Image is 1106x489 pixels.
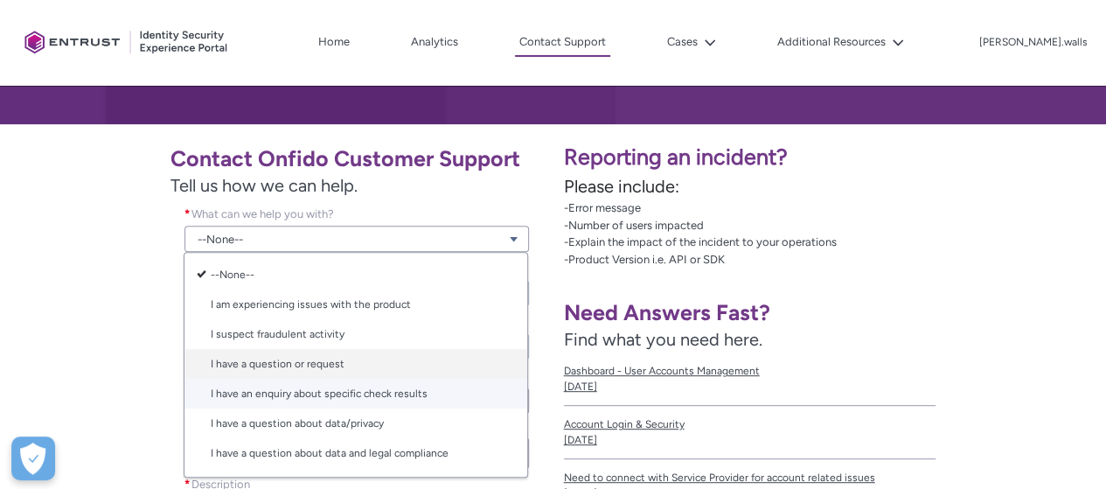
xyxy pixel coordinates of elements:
p: Reporting an incident? [564,141,1096,174]
a: --None-- [184,260,527,290]
button: Open Preferences [11,437,55,480]
lightning-formatted-date-time: [DATE] [564,434,597,446]
span: What can we help you with? [191,207,334,220]
a: Home [314,29,354,55]
h1: Need Answers Fast? [564,299,936,326]
span: Dashboard - User Accounts Management [564,363,936,379]
p: Please include: [564,173,1096,199]
a: I have an enquiry about specific check results [184,379,527,409]
h1: Contact Onfido Customer Support [170,145,543,172]
span: Tell us how we can help. [170,172,543,199]
a: Dashboard - User Accounts Management[DATE] [564,353,936,406]
span: Find what you need here. [564,329,762,350]
a: Contact Support [515,29,610,57]
div: Cookie Preferences [11,437,55,480]
button: Additional Resources [773,29,908,55]
a: Analytics, opens in new tab [407,29,463,55]
a: I suspect fraudulent activity [184,319,527,349]
p: -Error message -Number of users impacted -Explain the impact of the incident to your operations -... [564,199,1096,268]
a: I have a question or request [184,349,527,379]
lightning-formatted-date-time: [DATE] [564,381,597,393]
button: Cases [663,29,720,55]
a: I am experiencing issues with the product [184,290,527,319]
span: Need to connect with Service Provider for account related issues [564,470,936,486]
a: Account Login & Security[DATE] [564,406,936,459]
button: User Profile susan.walls [978,32,1089,50]
span: Account Login & Security [564,416,936,432]
a: I have a question about data and legal compliance [184,438,527,468]
span: required [184,206,191,223]
a: I have a question about data/privacy [184,409,527,438]
a: --None-- [184,226,529,252]
p: [PERSON_NAME].walls [979,37,1088,49]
